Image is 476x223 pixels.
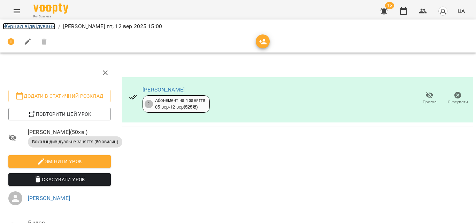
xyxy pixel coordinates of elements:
li: / [58,22,60,31]
span: 15 [385,2,394,9]
button: Скасувати [444,89,472,108]
div: 2 [145,100,153,108]
p: [PERSON_NAME] пт, 12 вер 2025 15:00 [63,22,162,31]
span: Змінити урок [14,157,105,166]
span: Скасувати Урок [14,175,105,184]
b: ( 525 ₴ ) [184,104,198,110]
a: [PERSON_NAME] [143,86,185,93]
span: [PERSON_NAME] ( 50 хв. ) [28,128,111,136]
button: Menu [8,3,25,19]
span: UA [458,7,465,15]
span: For Business [33,14,68,19]
button: Змінити урок [8,155,111,168]
img: Voopty Logo [33,3,68,14]
nav: breadcrumb [3,22,473,31]
button: Прогул [415,89,444,108]
button: UA [455,5,468,17]
span: Прогул [423,99,437,105]
span: Вокал індивідуальне заняття (50 хвилин) [28,139,122,145]
img: avatar_s.png [438,6,448,16]
a: Журнал відвідувань [3,23,55,30]
button: Скасувати Урок [8,173,111,186]
span: Додати в статичний розклад [14,92,105,100]
a: [PERSON_NAME] [28,195,70,201]
button: Додати в статичний розклад [8,90,111,102]
button: Повторити цей урок [8,108,111,120]
div: Абонемент на 4 заняття 05 вер - 12 вер [155,97,205,110]
span: Скасувати [448,99,468,105]
span: Повторити цей урок [14,110,105,118]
